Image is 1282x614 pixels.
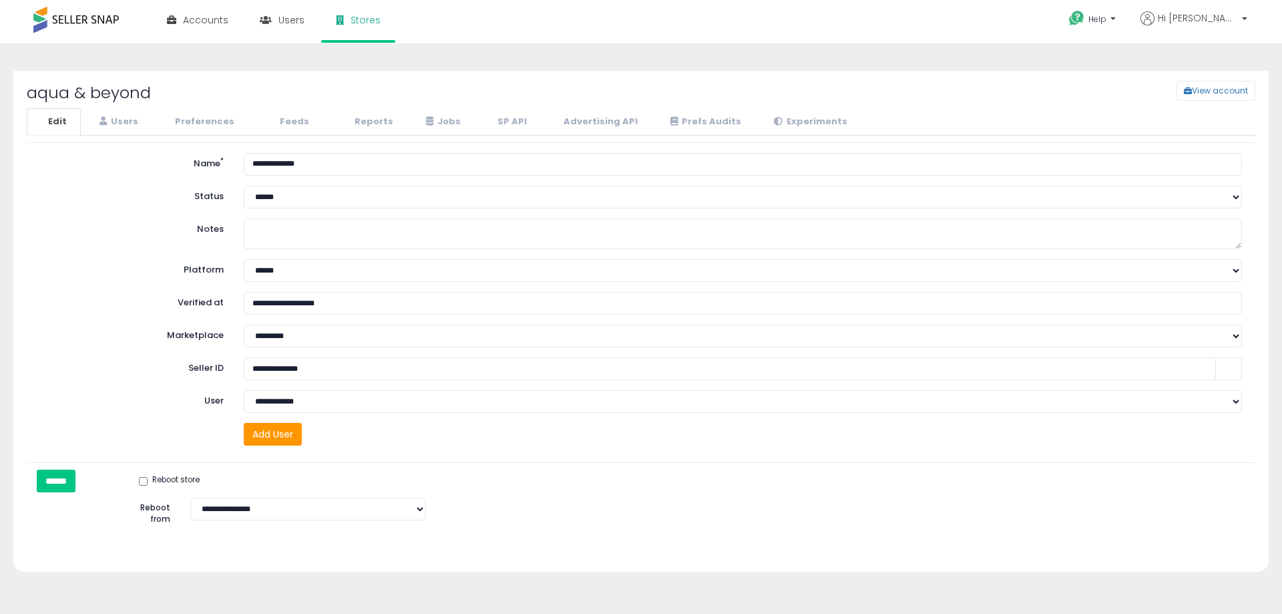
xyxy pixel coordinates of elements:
[757,108,861,136] a: Experiments
[17,84,537,102] h2: aqua & beyond
[82,108,152,136] a: Users
[154,108,248,136] a: Preferences
[30,357,234,375] label: Seller ID
[409,108,475,136] a: Jobs
[1158,11,1238,25] span: Hi [PERSON_NAME]
[1166,81,1187,101] a: View account
[250,108,323,136] a: Feeds
[1177,81,1255,101] button: View account
[30,292,234,309] label: Verified at
[30,153,234,170] label: Name
[653,108,755,136] a: Prefs Audits
[30,325,234,342] label: Marketplace
[351,13,381,27] span: Stores
[129,498,180,524] label: Reboot from
[27,108,81,136] a: Edit
[278,13,304,27] span: Users
[476,108,541,136] a: SP API
[1088,13,1106,25] span: Help
[325,108,407,136] a: Reports
[139,477,148,486] input: Reboot store
[30,390,234,408] label: User
[30,218,234,236] label: Notes
[1140,11,1247,41] a: Hi [PERSON_NAME]
[1068,10,1085,27] i: Get Help
[30,186,234,203] label: Status
[542,108,652,136] a: Advertising API
[183,13,228,27] span: Accounts
[139,474,200,488] label: Reboot store
[244,423,302,446] button: Add User
[30,259,234,277] label: Platform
